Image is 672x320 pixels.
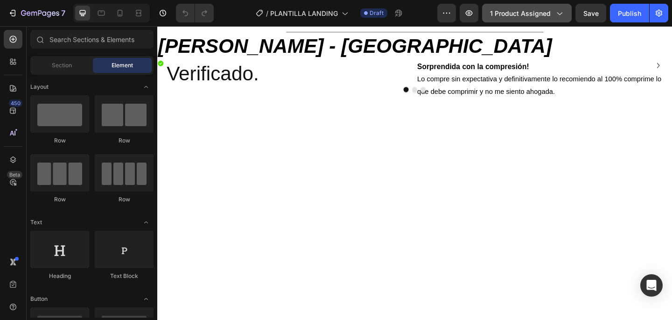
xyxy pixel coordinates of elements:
input: Search Sections & Elements [30,30,154,49]
div: Publish [618,8,641,18]
span: Button [30,295,48,303]
span: Toggle open [139,215,154,230]
div: Heading [30,272,89,280]
p: 7 [61,7,65,19]
span: / [266,8,268,18]
button: 7 [4,4,70,22]
button: Carousel Next Arrow [538,36,553,50]
span: Element [112,61,133,70]
button: Publish [610,4,649,22]
strong: Sorprendida con la compresión! [283,40,405,49]
div: Text Block [95,272,154,280]
iframe: Design area [157,26,672,320]
div: Row [30,195,89,204]
div: Row [30,136,89,145]
div: Row [95,136,154,145]
button: 1 product assigned [482,4,572,22]
span: PLANTILLA LANDING [270,8,338,18]
span: Toggle open [139,292,154,306]
span: Save [583,9,599,17]
span: Draft [370,9,384,17]
div: Undo/Redo [176,4,214,22]
span: Section [52,61,72,70]
div: Beta [7,171,22,178]
p: Lo compre sin expectativa y definitivamente lo recomiendo al 100% comprime lo que debe comprimir ... [283,51,559,78]
div: Row [95,195,154,204]
button: Save [575,4,606,22]
button: Dot [268,66,273,72]
span: 1 product assigned [490,8,551,18]
span: Text [30,218,42,227]
span: Toggle open [139,79,154,94]
div: Open Intercom Messenger [640,274,663,297]
button: Dot [277,66,283,72]
button: Dot [287,66,292,72]
div: 450 [9,100,22,107]
span: Layout [30,83,49,91]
